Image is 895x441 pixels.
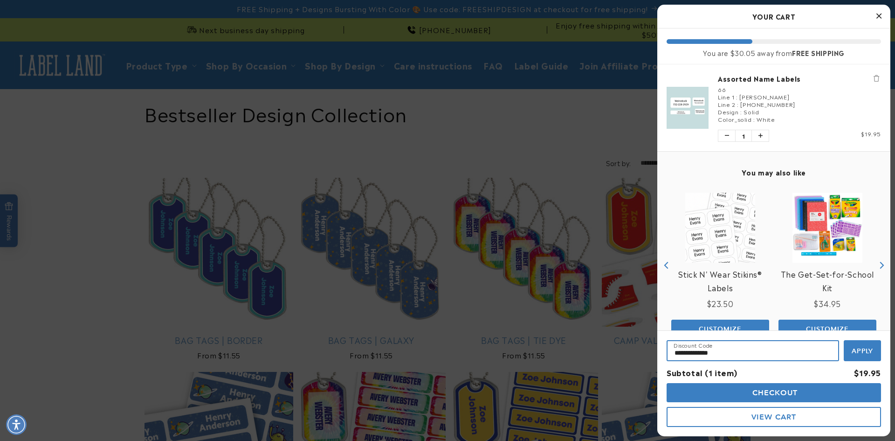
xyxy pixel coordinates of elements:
div: Accessibility Menu [6,414,27,435]
button: Next [874,258,888,272]
button: Apply [844,340,881,361]
button: Checkout [667,383,881,402]
span: [PERSON_NAME] [739,92,789,101]
img: View The Get-Set-for-School Kit [792,193,862,263]
button: Decrease quantity of Assorted Name Labels [718,130,735,141]
span: Customize [806,325,849,333]
img: Assorted Name Labels - Label Land [667,87,709,129]
iframe: Sign Up via Text for Offers [7,366,118,394]
span: Solid [744,107,759,116]
img: View Stick N' Wear Stikins® Labels [685,193,755,263]
div: 66 [718,85,881,93]
button: Close gorgias live chat [154,3,182,31]
span: : [740,107,742,116]
a: View The Get-Set-for-School Kit [778,267,876,294]
button: Previous [660,258,674,272]
div: $19.95 [854,366,881,379]
span: Subtotal (1 item) [667,367,737,378]
span: Checkout [750,388,798,397]
span: $23.50 [707,298,734,309]
button: Remove Assorted Name Labels [872,74,881,83]
span: Line 2 [718,100,736,108]
span: : [737,100,739,108]
div: product [667,183,774,347]
span: $34.95 [814,298,841,309]
h4: You may also like [667,168,881,176]
a: View Stick N' Wear Stikins® Labels [671,267,769,294]
button: Add the product, Stick N' Wear Stikins® Labels to Cart [671,320,769,338]
button: Close Cart [872,9,886,23]
span: View Cart [751,413,796,421]
div: You are $30.05 away from [667,49,881,57]
h2: Your Cart [667,9,881,23]
span: Customize [699,325,742,333]
span: [PHONE_NUMBER] [740,100,795,108]
span: Color_solid [718,115,752,123]
input: Input Discount [667,340,839,361]
span: $19.95 [861,129,881,138]
textarea: Type your message here [8,12,122,23]
span: Design [718,107,739,116]
span: Line 1 [718,92,735,101]
div: product [774,183,881,347]
li: product [667,64,881,151]
b: FREE SHIPPING [792,48,845,57]
button: Increase quantity of Assorted Name Labels [752,130,769,141]
span: White [757,115,775,123]
span: : [736,92,738,101]
button: Add the product, The Get-Set-for-School Kit to Cart [778,320,876,338]
span: : [753,115,755,123]
button: View Cart [667,407,881,427]
a: Assorted Name Labels [718,74,881,83]
span: 1 [735,130,752,141]
span: Apply [852,347,874,355]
